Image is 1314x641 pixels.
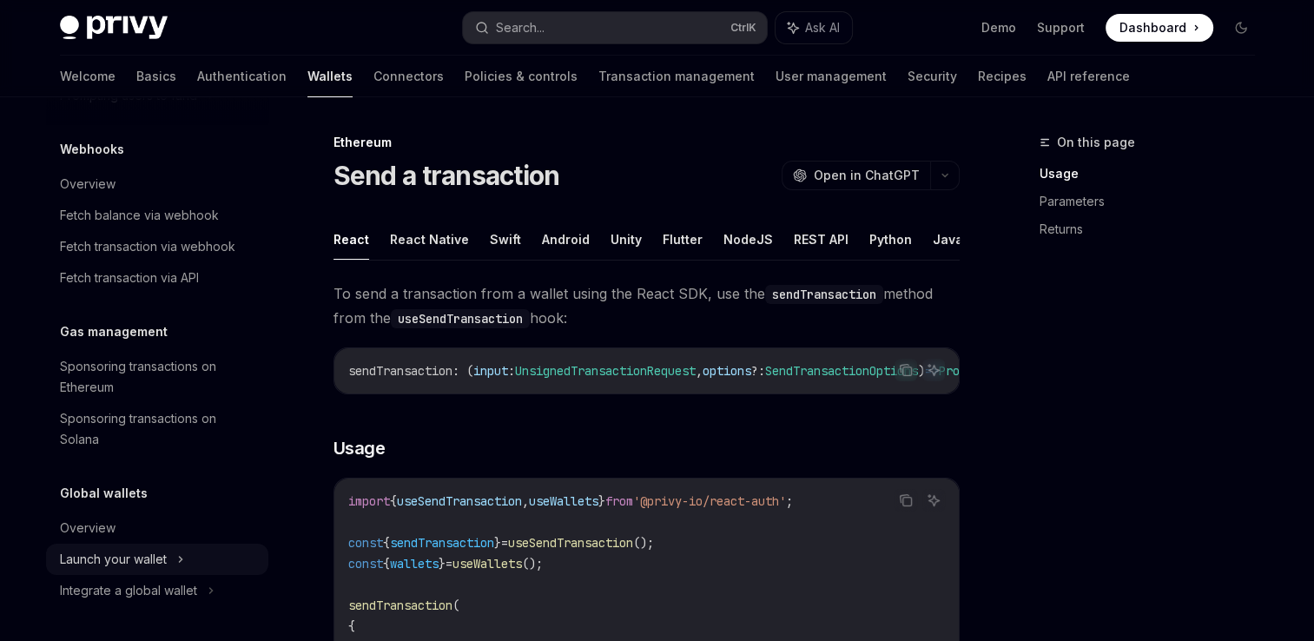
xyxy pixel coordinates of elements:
span: { [348,618,355,634]
button: Ask AI [922,489,945,512]
span: useSendTransaction [508,535,633,551]
span: useWallets [529,493,598,509]
a: Support [1037,19,1085,36]
a: Welcome [60,56,116,97]
span: (); [633,535,654,551]
a: Usage [1040,160,1269,188]
span: , [522,493,529,509]
a: Transaction management [598,56,755,97]
div: Overview [60,518,116,539]
a: Fetch transaction via API [46,262,268,294]
button: React Native [390,219,469,260]
button: Unity [611,219,642,260]
a: Dashboard [1106,14,1213,42]
span: On this page [1057,132,1135,153]
button: Copy the contents from the code block [895,359,917,381]
span: To send a transaction from a wallet using the React SDK, use the method from the hook: [333,281,960,330]
a: Policies & controls [465,56,578,97]
span: : ( [452,363,473,379]
a: Overview [46,512,268,544]
a: Basics [136,56,176,97]
span: { [383,535,390,551]
code: useSendTransaction [391,309,530,328]
span: '@privy-io/react-auth' [633,493,786,509]
span: import [348,493,390,509]
span: options [703,363,751,379]
span: (); [522,556,543,572]
button: Java [933,219,963,260]
h5: Global wallets [60,483,148,504]
div: Fetch balance via webhook [60,205,219,226]
a: API reference [1047,56,1130,97]
span: wallets [390,556,439,572]
span: Open in ChatGPT [814,167,920,184]
div: Fetch transaction via API [60,268,199,288]
button: Python [869,219,912,260]
span: const [348,535,383,551]
span: ) [918,363,925,379]
h1: Send a transaction [333,160,560,191]
button: Search...CtrlK [463,12,767,43]
span: { [390,493,397,509]
span: ( [452,598,459,613]
span: Ctrl K [730,21,756,35]
button: Ask AI [922,359,945,381]
span: input [473,363,508,379]
a: Sponsoring transactions on Solana [46,403,268,455]
span: Usage [333,436,386,460]
div: Sponsoring transactions on Ethereum [60,356,258,398]
span: , [696,363,703,379]
span: = [446,556,452,572]
div: Overview [60,174,116,195]
a: Wallets [307,56,353,97]
span: SendTransactionOptions [765,363,918,379]
a: Recipes [978,56,1027,97]
a: Parameters [1040,188,1269,215]
div: Fetch transaction via webhook [60,236,235,257]
a: Security [908,56,957,97]
button: REST API [794,219,848,260]
div: Launch your wallet [60,549,167,570]
span: = [501,535,508,551]
button: NodeJS [723,219,773,260]
div: Integrate a global wallet [60,580,197,601]
span: : [508,363,515,379]
button: Toggle dark mode [1227,14,1255,42]
a: Authentication [197,56,287,97]
span: const [348,556,383,572]
a: User management [776,56,887,97]
button: Android [542,219,590,260]
span: sendTransaction [348,363,452,379]
button: Swift [490,219,521,260]
button: React [333,219,369,260]
span: ?: [751,363,765,379]
div: Search... [496,17,545,38]
span: } [494,535,501,551]
button: Copy the contents from the code block [895,489,917,512]
div: Sponsoring transactions on Solana [60,408,258,450]
a: Connectors [373,56,444,97]
span: sendTransaction [348,598,452,613]
span: useWallets [452,556,522,572]
a: Returns [1040,215,1269,243]
a: Fetch balance via webhook [46,200,268,231]
span: sendTransaction [390,535,494,551]
h5: Webhooks [60,139,124,160]
span: { [383,556,390,572]
span: } [439,556,446,572]
span: useSendTransaction [397,493,522,509]
span: Ask AI [805,19,840,36]
button: Open in ChatGPT [782,161,930,190]
span: Dashboard [1119,19,1186,36]
span: } [598,493,605,509]
button: Ask AI [776,12,852,43]
span: ; [786,493,793,509]
a: Sponsoring transactions on Ethereum [46,351,268,403]
a: Fetch transaction via webhook [46,231,268,262]
div: Ethereum [333,134,960,151]
code: sendTransaction [765,285,883,304]
a: Overview [46,169,268,200]
img: dark logo [60,16,168,40]
button: Flutter [663,219,703,260]
span: UnsignedTransactionRequest [515,363,696,379]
